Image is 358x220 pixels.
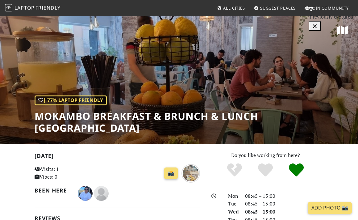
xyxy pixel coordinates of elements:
h2: [DATE] [35,153,200,162]
div: Yes [250,163,281,178]
div: Wed [224,208,242,216]
div: Mon [224,192,242,200]
img: LaptopFriendly [5,4,12,11]
span: Join Community [311,5,349,11]
p: Do you like working from here? [207,151,323,159]
div: Definitely! [281,163,312,178]
span: All Cities [223,5,245,11]
span: Laptop [15,4,35,11]
div: Tue [224,200,242,208]
a: Suggest Places [252,2,298,14]
a: Join Community [302,2,351,14]
h1: Mokambo Breakfast & Brunch & Lunch [GEOGRAPHIC_DATA] [35,110,358,134]
span: Paulin Guth [94,189,109,196]
div: 08:45 – 15:00 [241,192,327,200]
span: Suggest Places [260,5,296,11]
span: Dileeka [78,189,94,196]
img: blank-535327c66bd565773addf3077783bbfce4b00ec00e9fd257753287c682c7fa38.png [94,186,109,201]
div: No [219,163,250,178]
a: All Cities [214,2,248,14]
div: 08:45 – 15:00 [241,200,327,208]
p: Visits: 1 Vibes: 0 [35,165,85,181]
a: over 1 year ago [181,169,200,176]
h2: Been here [35,187,70,194]
a: LaptopFriendly LaptopFriendly [5,3,60,14]
img: 4850-dileeka.jpg [78,186,93,201]
div: | 77% Laptop Friendly [35,95,107,105]
img: over 1 year ago [181,164,200,183]
a: Add Photo 📸 [308,202,352,214]
span: Friendly [35,4,60,11]
div: 08:45 – 15:00 [241,208,327,216]
a: 📸 [164,167,178,179]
